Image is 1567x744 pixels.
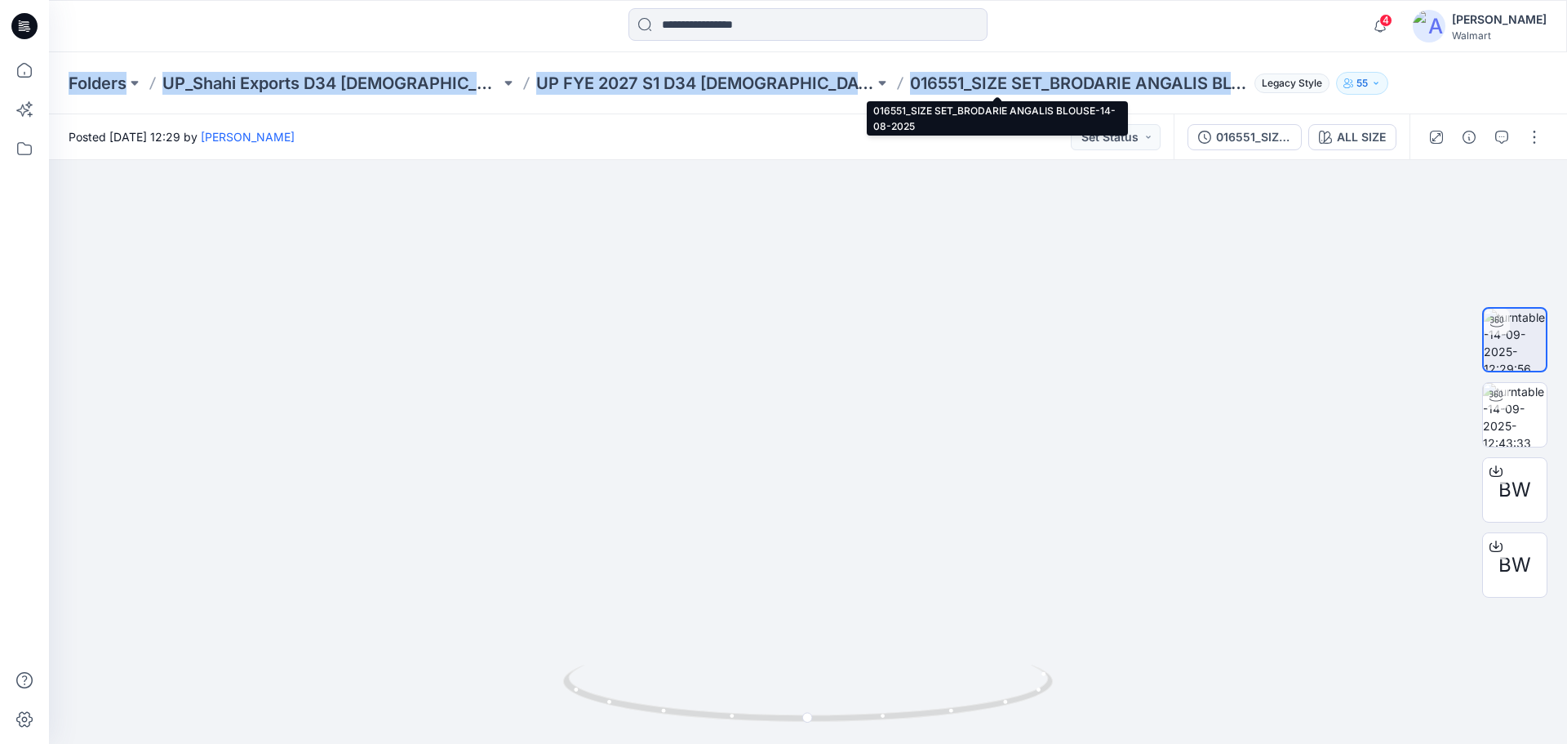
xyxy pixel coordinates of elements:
[162,72,500,95] a: UP_Shahi Exports D34 [DEMOGRAPHIC_DATA] Tops
[1452,29,1547,42] div: Walmart
[1187,124,1302,150] button: 016551_SIZE SET_BRODARIE ANGALIS BLOUSE-14-08-2025
[1484,309,1546,371] img: turntable-14-09-2025-12:29:56
[1254,74,1330,93] span: Legacy Style
[1336,72,1388,95] button: 55
[1308,124,1396,150] button: ALL SIZE
[1452,10,1547,29] div: [PERSON_NAME]
[1248,72,1330,95] button: Legacy Style
[1356,74,1368,92] p: 55
[1337,128,1386,146] div: ALL SIZE
[69,128,295,145] span: Posted [DATE] 12:29 by
[1498,475,1531,505] span: BW
[536,72,874,95] a: UP FYE 2027 S1 D34 [DEMOGRAPHIC_DATA] Woven Tops
[69,72,127,95] a: Folders
[201,130,295,144] a: [PERSON_NAME]
[910,72,1248,95] p: 016551_SIZE SET_BRODARIE ANGALIS BLOUSE-14-08-2025
[1413,10,1445,42] img: avatar
[1498,550,1531,580] span: BW
[1216,128,1291,146] div: 016551_SIZE SET_BRODARIE ANGALIS BLOUSE-14-08-2025
[1483,383,1547,447] img: turntable-14-09-2025-12:43:33
[1379,14,1392,27] span: 4
[1456,124,1482,150] button: Details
